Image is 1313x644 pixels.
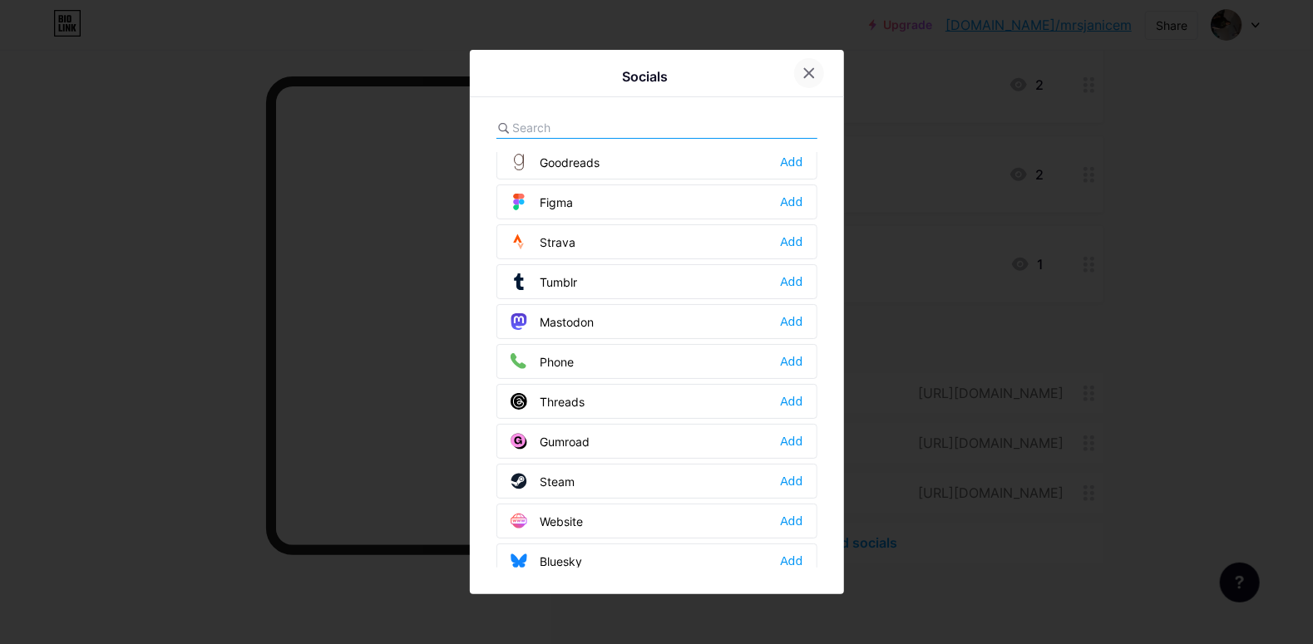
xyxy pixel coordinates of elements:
div: Steam [511,473,575,489]
div: Add [780,553,802,569]
div: Figma [511,194,574,210]
div: Bluesky [511,553,583,569]
div: Add [780,313,802,330]
div: Goodreads [511,154,600,170]
div: Add [780,194,802,210]
div: Strava [511,234,576,250]
div: Tumblr [511,273,578,290]
div: Add [780,234,802,250]
div: Add [780,473,802,489]
div: Website [511,513,584,529]
div: Add [780,513,802,529]
div: Add [780,273,802,290]
div: Add [780,154,802,170]
input: Search [513,119,697,136]
div: Socials [622,66,668,86]
div: Threads [511,393,585,410]
div: Mastodon [511,313,595,330]
div: Add [780,393,802,410]
div: Phone [511,353,575,370]
div: Gumroad [511,433,590,450]
div: Add [780,353,802,370]
div: Add [780,433,802,450]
